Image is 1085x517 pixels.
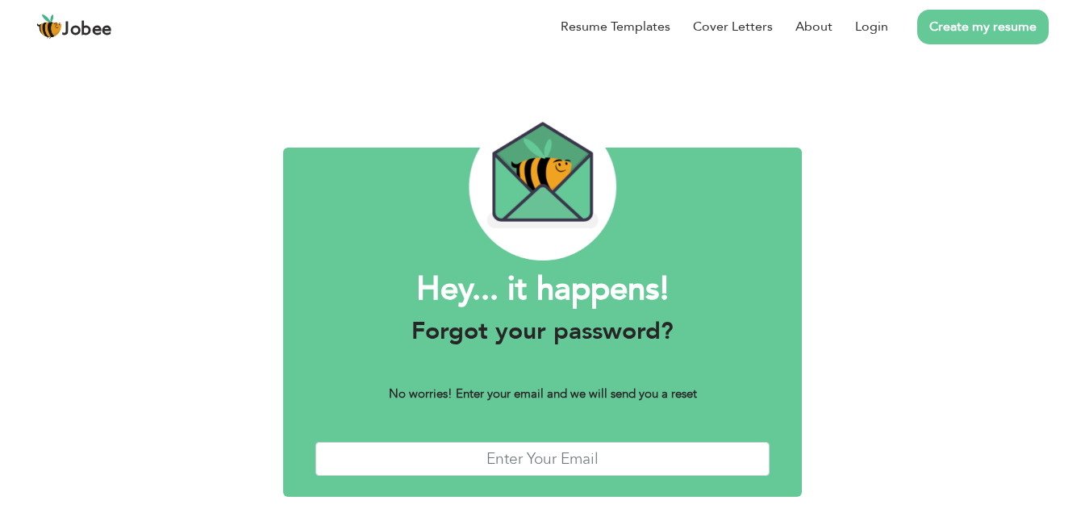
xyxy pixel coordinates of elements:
[693,17,773,36] a: Cover Letters
[36,14,62,40] img: jobee.io
[795,17,833,36] a: About
[561,17,670,36] a: Resume Templates
[315,317,770,346] h3: Forgot your password?
[855,17,888,36] a: Login
[389,386,697,402] b: No worries! Enter your email and we will send you a reset
[315,269,770,311] h1: Hey... it happens!
[469,113,617,261] img: envelope_bee.png
[62,21,112,39] span: Jobee
[36,14,112,40] a: Jobee
[315,442,770,477] input: Enter Your Email
[917,10,1049,44] a: Create my resume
